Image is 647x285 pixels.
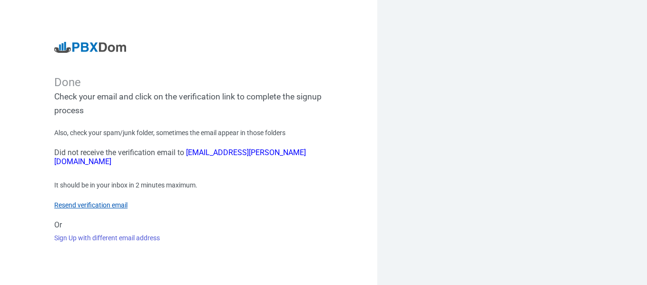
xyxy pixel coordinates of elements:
a: Resend verification email [54,201,127,209]
div: Done [54,76,323,89]
h6: Or [54,220,323,229]
span: Check your email and click on the verification link to complete the signup process [54,92,322,115]
font: [EMAIL_ADDRESS][PERSON_NAME][DOMAIN_NAME] [54,148,306,166]
div: Also, check your spam/junk folder, sometimes the email appear in those folders It should be in yo... [54,128,323,243]
h6: Did not receive the verification email to [54,148,323,166]
a: Sign Up with different email address [54,234,160,242]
